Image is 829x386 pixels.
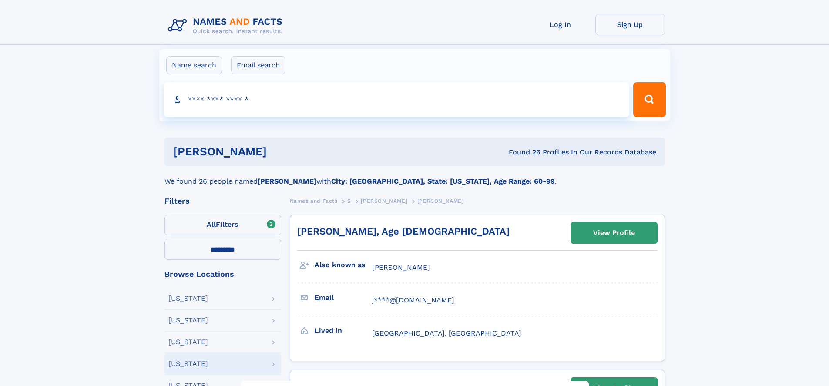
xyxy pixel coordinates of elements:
label: Filters [164,215,281,235]
a: Log In [526,14,595,35]
span: [PERSON_NAME] [417,198,464,204]
span: S [347,198,351,204]
span: [PERSON_NAME] [372,263,430,272]
label: Name search [166,56,222,74]
div: We found 26 people named with . [164,166,665,187]
a: View Profile [571,222,657,243]
a: Sign Up [595,14,665,35]
h1: [PERSON_NAME] [173,146,388,157]
a: [PERSON_NAME] [361,195,407,206]
a: S [347,195,351,206]
img: Logo Names and Facts [164,14,290,37]
button: Search Button [633,82,665,117]
div: Found 26 Profiles In Our Records Database [388,148,656,157]
h3: Also known as [315,258,372,272]
h3: Email [315,290,372,305]
div: View Profile [593,223,635,243]
label: Email search [231,56,285,74]
b: [PERSON_NAME] [258,177,316,185]
b: City: [GEOGRAPHIC_DATA], State: [US_STATE], Age Range: 60-99 [331,177,555,185]
h3: Lived in [315,323,372,338]
span: All [207,220,216,228]
div: [US_STATE] [168,295,208,302]
a: [PERSON_NAME], Age [DEMOGRAPHIC_DATA] [297,226,510,237]
span: [PERSON_NAME] [361,198,407,204]
div: [US_STATE] [168,317,208,324]
span: [GEOGRAPHIC_DATA], [GEOGRAPHIC_DATA] [372,329,521,337]
a: Names and Facts [290,195,338,206]
div: [US_STATE] [168,360,208,367]
div: Filters [164,197,281,205]
input: search input [164,82,630,117]
div: [US_STATE] [168,339,208,346]
div: Browse Locations [164,270,281,278]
